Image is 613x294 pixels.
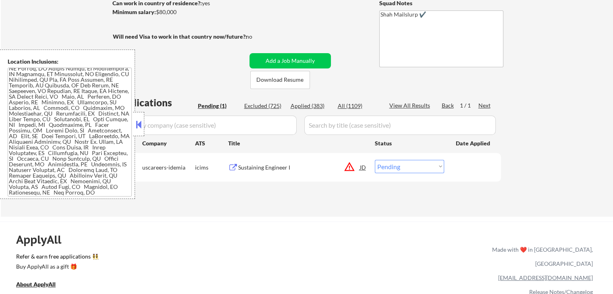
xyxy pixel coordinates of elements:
[456,139,491,147] div: Date Applied
[359,160,367,174] div: JD
[16,254,324,262] a: Refer & earn free applications 👯‍♀️
[338,102,378,110] div: All (1109)
[195,164,228,172] div: icims
[16,281,56,288] u: About ApplyAll
[442,101,455,110] div: Back
[250,71,310,89] button: Download Resume
[16,262,97,272] a: Buy ApplyAll as a gift 🎁
[478,101,491,110] div: Next
[238,164,360,172] div: Sustaining Engineer I
[16,264,97,269] div: Buy ApplyAll as a gift 🎁
[112,8,247,16] div: $80,000
[113,33,247,40] strong: Will need Visa to work in that country now/future?:
[115,116,297,135] input: Search by company (case sensitive)
[198,102,238,110] div: Pending (1)
[498,274,593,281] a: [EMAIL_ADDRESS][DOMAIN_NAME]
[16,233,71,246] div: ApplyAll
[142,164,195,172] div: uscareers-idemia
[16,280,67,290] a: About ApplyAll
[389,101,432,110] div: View All Results
[249,53,331,68] button: Add a Job Manually
[8,58,132,66] div: Location Inclusions:
[489,242,593,271] div: Made with ❤️ in [GEOGRAPHIC_DATA], [GEOGRAPHIC_DATA]
[142,139,195,147] div: Company
[246,33,269,41] div: no
[460,101,478,110] div: 1 / 1
[375,136,444,150] div: Status
[115,98,195,108] div: Applications
[195,139,228,147] div: ATS
[112,8,156,15] strong: Minimum salary:
[344,161,355,172] button: warning_amber
[304,116,496,135] input: Search by title (case sensitive)
[228,139,367,147] div: Title
[291,102,331,110] div: Applied (383)
[244,102,285,110] div: Excluded (725)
